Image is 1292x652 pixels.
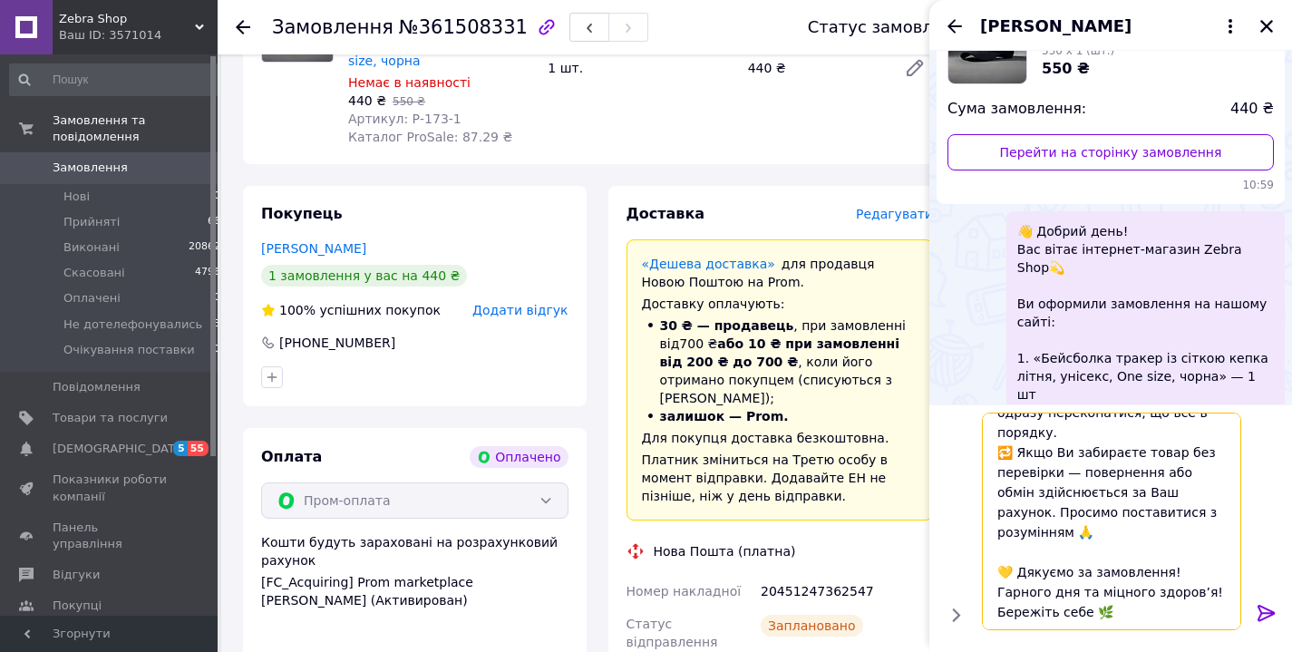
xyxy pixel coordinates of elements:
[208,214,220,230] span: 66
[947,134,1274,170] a: Перейти на сторінку замовлення
[348,75,471,90] span: Немає в наявності
[393,95,425,108] span: 550 ₴
[947,178,1274,193] span: 10:59 12.09.2025
[53,598,102,614] span: Покупці
[53,410,168,426] span: Товари та послуги
[53,472,168,504] span: Показники роботи компанії
[214,316,220,333] span: 3
[261,265,467,287] div: 1 замовлення у вас на 440 ₴
[53,441,187,457] span: [DEMOGRAPHIC_DATA]
[53,112,218,145] span: Замовлення та повідомлення
[1042,44,1114,57] span: 550 x 1 (шт.)
[261,301,441,319] div: успішних покупок
[261,573,568,609] div: [FC_Acquiring] Prom marketplace [PERSON_NAME] (Активирован)
[660,318,794,333] span: 30 ₴ — продавець
[63,342,195,358] span: Очікування поставки
[741,55,889,81] div: 440 ₴
[63,214,120,230] span: Прийняті
[195,265,220,281] span: 4796
[214,290,220,307] span: 0
[627,617,718,649] span: Статус відправлення
[947,99,1086,120] span: Сума замовлення:
[188,441,209,456] span: 55
[53,567,100,583] span: Відгуки
[757,575,937,608] div: 20451247362547
[53,160,128,176] span: Замовлення
[272,16,393,38] span: Замовлення
[660,409,789,423] span: залишок — Prom.
[472,303,568,317] span: Додати відгук
[980,15,1241,38] button: [PERSON_NAME]
[944,15,966,37] button: Назад
[1042,60,1090,77] span: 550 ₴
[348,130,512,144] span: Каталог ProSale: 87.29 ₴
[59,27,218,44] div: Ваш ID: 3571014
[642,255,918,291] div: для продавця Новою Поштою на Prom.
[1256,15,1277,37] button: Закрити
[189,239,220,256] span: 20862
[63,239,120,256] span: Виконані
[53,379,141,395] span: Повідомлення
[980,15,1132,38] span: [PERSON_NAME]
[63,316,202,333] span: Не дотелефонувались
[1230,99,1274,120] span: 440 ₴
[944,603,967,627] button: Показати кнопки
[214,342,220,358] span: 0
[540,55,740,81] div: 1 шт.
[1017,222,1274,585] span: 👋 Добрий день! Вас вітає інтернет-магазин Zebra Shop💫 Ви оформили замовлення на нашому сайті: 1. ...
[808,18,975,36] div: Статус замовлення
[9,63,222,96] input: Пошук
[761,615,863,637] div: Заплановано
[261,448,322,465] span: Оплата
[261,205,343,222] span: Покупець
[59,11,195,27] span: Zebra Shop
[53,520,168,552] span: Панель управління
[856,207,933,221] span: Редагувати
[399,16,528,38] span: №361508331
[642,451,918,505] div: Платник зміниться на Третю особу в момент відправки. Додавайте ЕН не пізніше, ніж у день відправки.
[642,316,918,407] li: , при замовленні від 700 ₴ , коли його отримано покупцем (списуються з [PERSON_NAME]);
[642,429,918,447] div: Для покупця доставка безкоштовна.
[63,290,121,307] span: Оплачені
[642,295,918,313] div: Доставку оплачують:
[348,93,386,108] span: 440 ₴
[63,189,90,205] span: Нові
[649,542,801,560] div: Нова Пошта (платна)
[982,413,1241,630] textarea: Добрий день! Вас вітає інтернет магазин Zebra Shop Номер накладної: 20451247362547 🚚 Відправка сь...
[627,205,705,222] span: Доставка
[348,112,461,126] span: Артикул: Р-173-1
[897,50,933,86] a: Редагувати
[236,18,250,36] div: Повернутися назад
[214,189,220,205] span: 0
[470,446,568,468] div: Оплачено
[277,334,397,352] div: [PHONE_NUMBER]
[261,533,568,609] div: Кошти будуть зараховані на розрахунковий рахунок
[642,257,775,271] a: «Дешева доставка»
[63,265,125,281] span: Скасовані
[660,336,900,369] span: або 10 ₴ при замовленні від 200 ₴ до 700 ₴
[627,584,742,598] span: Номер накладної
[279,303,316,317] span: 100%
[261,241,366,256] a: [PERSON_NAME]
[173,441,188,456] span: 5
